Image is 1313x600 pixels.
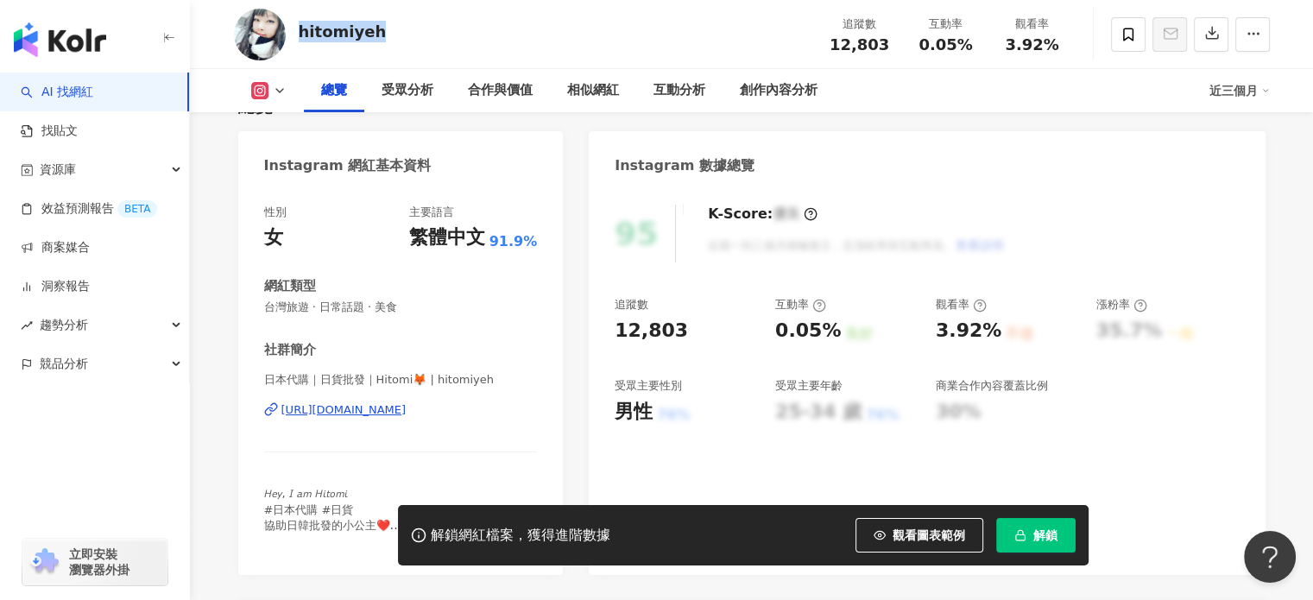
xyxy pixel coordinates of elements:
[489,232,538,251] span: 91.9%
[264,372,538,388] span: 日本代購｜日貨批發｜Hitomi🦊 | hitomiyeh
[855,518,983,553] button: 觀看圖表範例
[21,123,78,140] a: 找貼文
[21,239,90,256] a: 商案媒合
[1209,77,1270,104] div: 近三個月
[775,297,826,313] div: 互動率
[264,402,538,418] a: [URL][DOMAIN_NAME]
[1033,528,1057,542] span: 解鎖
[264,300,538,315] span: 台灣旅遊 · 日常話題 · 美食
[234,9,286,60] img: KOL Avatar
[264,156,432,175] div: Instagram 網紅基本資料
[409,205,454,220] div: 主要語言
[28,548,61,576] img: chrome extension
[299,21,387,42] div: hitomiyeh
[264,341,316,359] div: 社群簡介
[936,378,1048,394] div: 商業合作內容覆蓋比例
[431,527,610,545] div: 解鎖網紅檔案，獲得進階數據
[615,318,688,344] div: 12,803
[827,16,893,33] div: 追蹤數
[936,297,987,313] div: 觀看率
[21,278,90,295] a: 洞察報告
[775,378,843,394] div: 受眾主要年齡
[936,318,1001,344] div: 3.92%
[264,205,287,220] div: 性別
[21,84,93,101] a: searchAI 找網紅
[21,319,33,332] span: rise
[708,205,817,224] div: K-Score :
[468,80,533,101] div: 合作與價值
[830,35,889,54] span: 12,803
[996,518,1076,553] button: 解鎖
[1005,36,1058,54] span: 3.92%
[21,200,157,218] a: 效益預測報告BETA
[615,156,754,175] div: Instagram 數據總覽
[893,528,965,542] span: 觀看圖表範例
[615,297,648,313] div: 追蹤數
[382,80,433,101] div: 受眾分析
[567,80,619,101] div: 相似網紅
[40,150,76,189] span: 資源庫
[740,80,817,101] div: 創作內容分析
[409,224,485,251] div: 繁體中文
[40,306,88,344] span: 趨勢分析
[913,16,979,33] div: 互動率
[1000,16,1065,33] div: 觀看率
[321,80,347,101] div: 總覽
[264,224,283,251] div: 女
[615,399,653,426] div: 男性
[22,539,167,585] a: chrome extension立即安裝 瀏覽器外掛
[653,80,705,101] div: 互動分析
[1096,297,1147,313] div: 漲粉率
[14,22,106,57] img: logo
[918,36,972,54] span: 0.05%
[775,318,841,344] div: 0.05%
[264,277,316,295] div: 網紅類型
[281,402,407,418] div: [URL][DOMAIN_NAME]
[69,546,129,578] span: 立即安裝 瀏覽器外掛
[40,344,88,383] span: 競品分析
[615,378,682,394] div: 受眾主要性別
